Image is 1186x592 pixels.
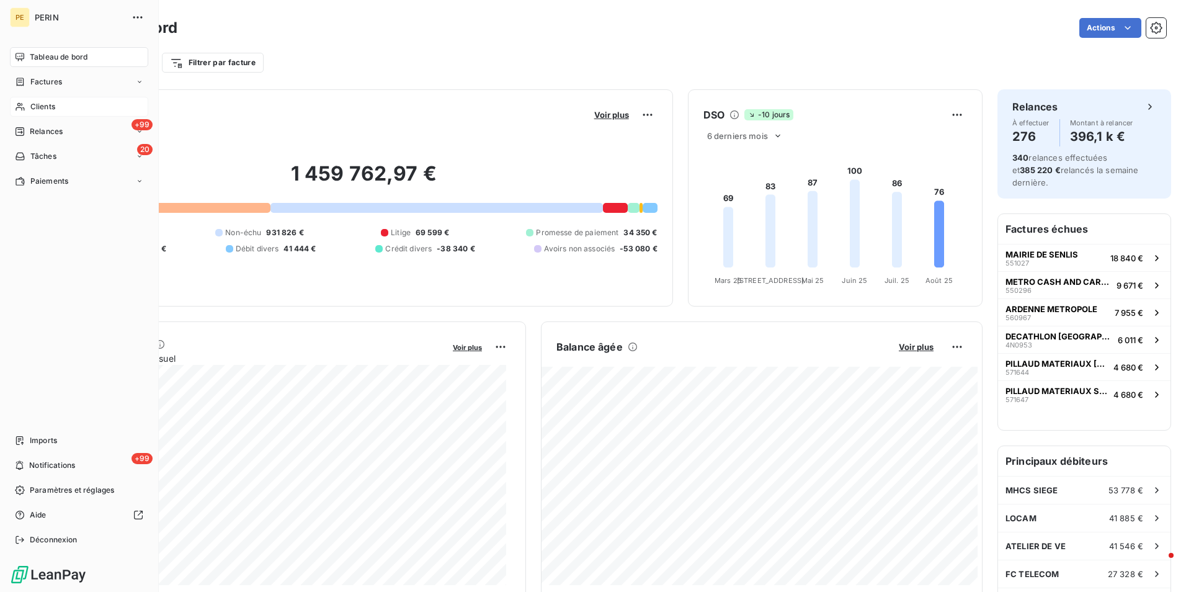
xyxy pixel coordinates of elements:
span: 550296 [1005,287,1032,294]
a: Aide [10,505,148,525]
span: DECATHLON [GEOGRAPHIC_DATA] [1005,331,1113,341]
h6: Principaux débiteurs [998,446,1170,476]
a: Paiements [10,171,148,191]
h2: 1 459 762,97 € [70,161,658,199]
a: Tableau de bord [10,47,148,67]
span: METRO CASH AND CARRY FRANCE [1005,277,1112,287]
span: 6 011 € [1118,335,1143,345]
span: relances effectuées et relancés la semaine dernière. [1012,153,1139,187]
span: 7 955 € [1115,308,1143,318]
button: Filtrer par facture [162,53,264,73]
span: 340 [1012,153,1028,163]
span: 20 [137,144,153,155]
span: Notifications [29,460,75,471]
span: 41 885 € [1109,513,1143,523]
span: FC TELECOM [1005,569,1059,579]
button: Voir plus [895,341,937,352]
span: 53 778 € [1108,485,1143,495]
span: Tâches [30,151,56,162]
span: -10 jours [744,109,793,120]
span: +99 [132,119,153,130]
h6: Balance âgée [556,339,623,354]
a: Clients [10,97,148,117]
h4: 396,1 k € [1070,127,1133,146]
span: Non-échu [225,227,261,238]
span: Paiements [30,176,68,187]
button: DECATHLON [GEOGRAPHIC_DATA]4N09536 011 € [998,326,1170,353]
span: Déconnexion [30,534,78,545]
span: PILLAUD MATERIAUX [PERSON_NAME] [1005,359,1108,369]
h6: Factures échues [998,214,1170,244]
span: Clients [30,101,55,112]
button: PILLAUD MATERIAUX SAS5716474 680 € [998,380,1170,408]
span: 6 derniers mois [707,131,768,141]
span: 41 444 € [283,243,316,254]
tspan: Juil. 25 [885,276,909,285]
button: ARDENNE METROPOLE5609677 955 € [998,298,1170,326]
button: Actions [1079,18,1141,38]
tspan: Juin 25 [842,276,867,285]
span: 571644 [1005,369,1029,376]
div: PE [10,7,30,27]
iframe: Intercom live chat [1144,550,1174,580]
img: Logo LeanPay [10,565,87,585]
span: Aide [30,509,47,521]
span: Litige [391,227,411,238]
button: Voir plus [591,109,633,120]
span: 18 840 € [1110,253,1143,263]
span: PILLAUD MATERIAUX SAS [1005,386,1108,396]
span: 69 599 € [416,227,449,238]
span: Paramètres et réglages [30,485,114,496]
span: ARDENNE METROPOLE [1005,304,1097,314]
span: +99 [132,453,153,464]
span: 931 826 € [266,227,303,238]
span: PERIN [35,12,124,22]
span: 4N0953 [1005,341,1032,349]
span: Voir plus [899,342,934,352]
span: Factures [30,76,62,87]
span: 4 680 € [1113,362,1143,372]
span: Tableau de bord [30,52,87,63]
span: Débit divers [236,243,279,254]
span: 9 671 € [1117,280,1143,290]
span: 27 328 € [1108,569,1143,579]
span: 41 546 € [1109,541,1143,551]
span: 4 680 € [1113,390,1143,400]
a: 20Tâches [10,146,148,166]
button: METRO CASH AND CARRY FRANCE5502969 671 € [998,271,1170,298]
button: Voir plus [449,341,486,352]
span: LOCAM [1005,513,1037,523]
h4: 276 [1012,127,1050,146]
span: 571647 [1005,396,1028,403]
a: +99Relances [10,122,148,141]
a: Paramètres et réglages [10,480,148,500]
button: MAIRIE DE SENLIS55102718 840 € [998,244,1170,271]
span: 551027 [1005,259,1029,267]
span: Avoirs non associés [544,243,615,254]
span: Voir plus [594,110,629,120]
a: Factures [10,72,148,92]
span: MHCS SIEGE [1005,485,1058,495]
span: -53 080 € [620,243,657,254]
span: Voir plus [453,343,482,352]
span: Crédit divers [385,243,432,254]
h6: Relances [1012,99,1058,114]
span: Imports [30,435,57,446]
span: 385 220 € [1020,165,1060,175]
span: ATELIER DE VE [1005,541,1066,551]
tspan: [STREET_ADDRESS] [736,276,803,285]
tspan: Mars 25 [715,276,742,285]
span: 34 350 € [623,227,657,238]
span: À effectuer [1012,119,1050,127]
span: Relances [30,126,63,137]
a: Imports [10,431,148,451]
h6: DSO [703,107,725,122]
span: Chiffre d'affaires mensuel [70,352,444,365]
span: Promesse de paiement [536,227,618,238]
button: PILLAUD MATERIAUX [PERSON_NAME]5716444 680 € [998,353,1170,380]
span: Montant à relancer [1070,119,1133,127]
span: -38 340 € [437,243,475,254]
tspan: Mai 25 [801,276,824,285]
tspan: Août 25 [925,276,953,285]
span: 560967 [1005,314,1031,321]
